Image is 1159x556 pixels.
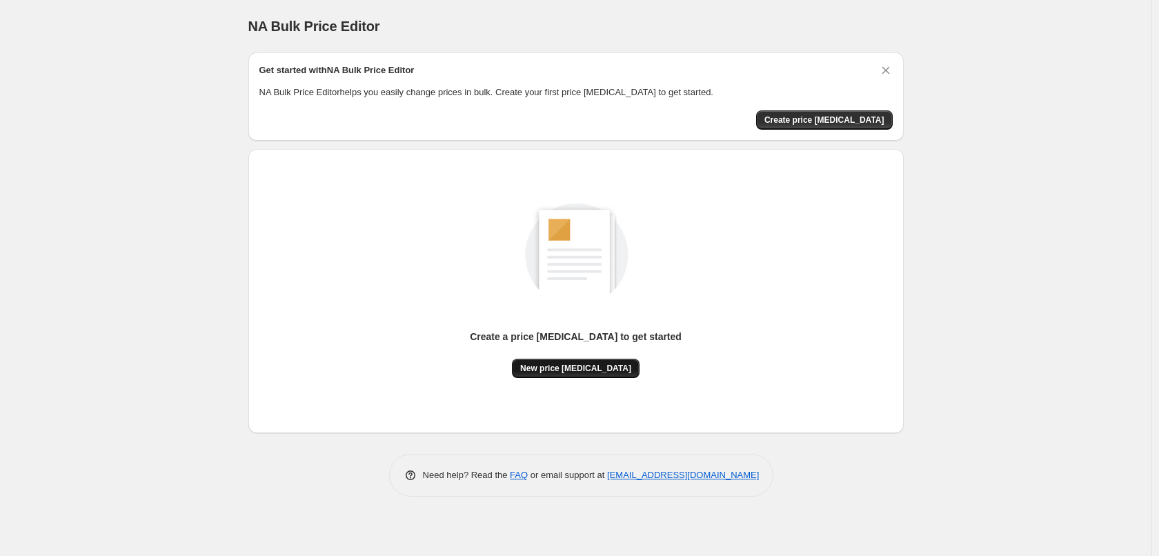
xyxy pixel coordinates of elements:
span: New price [MEDICAL_DATA] [520,363,631,374]
h2: Get started with NA Bulk Price Editor [259,63,415,77]
span: Create price [MEDICAL_DATA] [764,115,884,126]
button: New price [MEDICAL_DATA] [512,359,640,378]
span: Need help? Read the [423,470,511,480]
span: NA Bulk Price Editor [248,19,380,34]
p: NA Bulk Price Editor helps you easily change prices in bulk. Create your first price [MEDICAL_DAT... [259,86,893,99]
button: Dismiss card [879,63,893,77]
button: Create price change job [756,110,893,130]
a: FAQ [510,470,528,480]
span: or email support at [528,470,607,480]
p: Create a price [MEDICAL_DATA] to get started [470,330,682,344]
a: [EMAIL_ADDRESS][DOMAIN_NAME] [607,470,759,480]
